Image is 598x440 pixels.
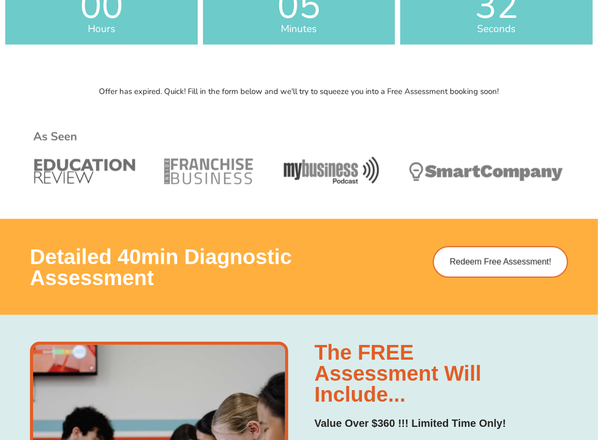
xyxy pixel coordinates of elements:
img: Year 10 Science Tutoring [30,106,569,214]
span: Minutes [203,24,396,34]
p: Offer has expired. Quick! Fill in the form below and we'll try to squeeze you into a Free Assessm... [5,88,593,96]
h3: The FREE assessment will include... [315,342,519,405]
h3: Detailed 40min Diagnostic Assessment [30,246,391,288]
p: Value Over $360 !!! Limited Time Only! [315,415,519,432]
iframe: Chat Widget [362,18,598,440]
span: Hours [5,24,198,34]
